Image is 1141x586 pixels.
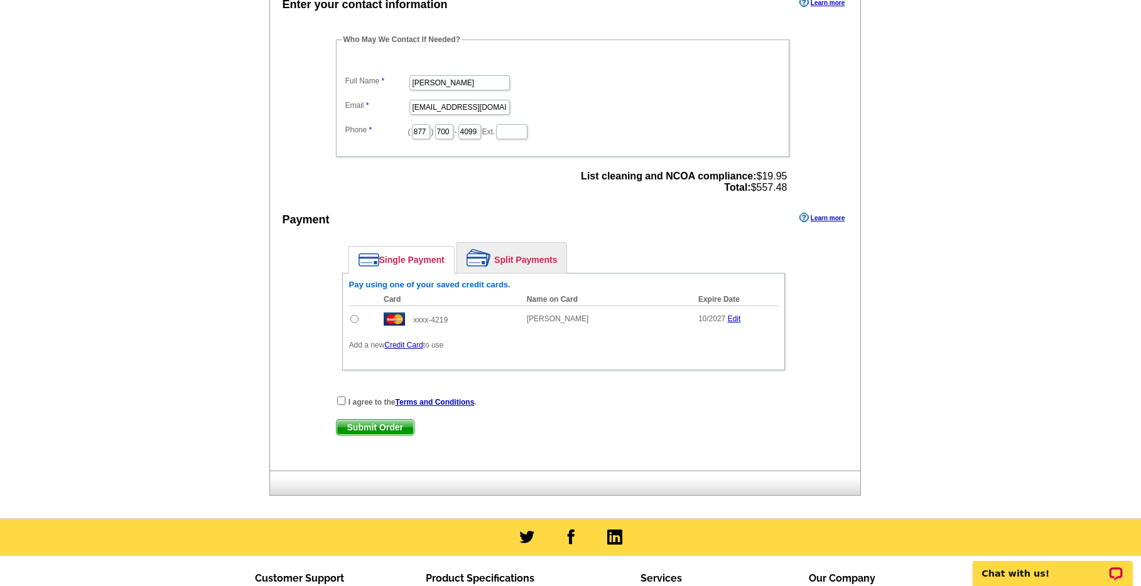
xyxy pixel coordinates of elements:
span: Product Specifications [426,572,534,584]
a: Learn more [799,213,845,223]
span: xxxx-4219 [413,316,448,324]
label: Phone [345,124,408,136]
span: $19.95 $557.48 [581,171,787,193]
span: Submit Order [337,420,414,435]
p: Add a new to use [349,339,778,351]
dd: ( ) - Ext. [342,121,783,141]
img: split-payment.png [467,249,491,267]
a: Single Payment [349,247,454,273]
label: Email [345,100,408,111]
th: Expire Date [692,293,778,306]
span: Customer Support [255,572,344,584]
strong: I agree to the . [349,398,477,407]
label: Full Name [345,75,408,87]
img: mast.gif [384,312,405,326]
a: Edit [728,314,741,323]
img: single-payment.png [359,253,379,267]
a: Split Payments [457,243,566,273]
a: Terms and Conditions [396,398,475,407]
span: Services [641,572,682,584]
iframe: LiveChat chat widget [965,546,1141,586]
legend: Who May We Contact If Needed? [342,34,462,45]
th: Name on Card [521,293,692,306]
h6: Pay using one of your saved credit cards. [349,280,778,290]
th: Card [377,293,521,306]
strong: List cleaning and NCOA compliance: [581,171,756,181]
a: Credit Card [384,341,423,349]
strong: Total: [724,182,750,193]
span: Our Company [809,572,875,584]
span: 10/2027 [698,314,725,323]
span: [PERSON_NAME] [527,314,589,323]
div: Payment [283,211,330,228]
